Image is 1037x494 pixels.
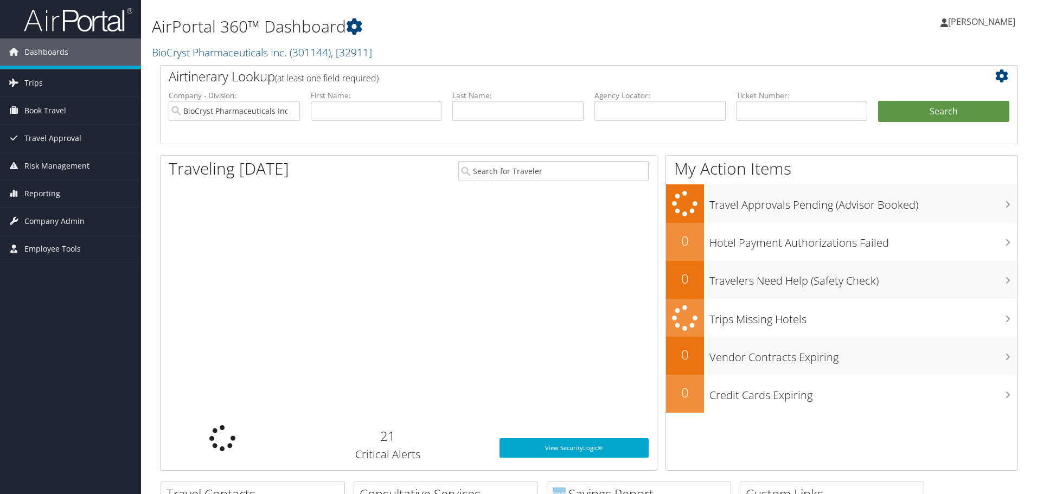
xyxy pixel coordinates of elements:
span: ( 301144 ) [290,45,331,60]
h2: 0 [666,232,704,250]
h3: Travel Approvals Pending (Advisor Booked) [709,192,1017,213]
h2: 21 [293,427,483,445]
input: Search for Traveler [458,161,649,181]
h2: 0 [666,345,704,364]
h2: Airtinerary Lookup [169,67,938,86]
a: Travel Approvals Pending (Advisor Booked) [666,184,1017,223]
span: (at least one field required) [275,72,379,84]
span: , [ 32911 ] [331,45,372,60]
a: View SecurityLogic® [500,438,649,458]
span: Risk Management [24,152,89,179]
label: Company - Division: [169,90,300,101]
a: Trips Missing Hotels [666,299,1017,337]
label: Last Name: [452,90,584,101]
span: Dashboards [24,39,68,66]
label: First Name: [311,90,442,101]
h3: Vendor Contracts Expiring [709,344,1017,365]
button: Search [878,101,1009,123]
a: 0Vendor Contracts Expiring [666,337,1017,375]
h2: 0 [666,383,704,402]
span: Company Admin [24,208,85,235]
h3: Trips Missing Hotels [709,306,1017,327]
label: Ticket Number: [737,90,868,101]
span: Reporting [24,180,60,207]
span: Trips [24,69,43,97]
span: [PERSON_NAME] [948,16,1015,28]
label: Agency Locator: [594,90,726,101]
h1: AirPortal 360™ Dashboard [152,15,735,38]
a: 0Travelers Need Help (Safety Check) [666,261,1017,299]
h3: Hotel Payment Authorizations Failed [709,230,1017,251]
a: 0Hotel Payment Authorizations Failed [666,223,1017,261]
h3: Credit Cards Expiring [709,382,1017,403]
span: Book Travel [24,97,66,124]
a: [PERSON_NAME] [940,5,1026,38]
h1: My Action Items [666,157,1017,180]
a: 0Credit Cards Expiring [666,375,1017,413]
h1: Traveling [DATE] [169,157,289,180]
h2: 0 [666,270,704,288]
h3: Travelers Need Help (Safety Check) [709,268,1017,288]
h3: Critical Alerts [293,447,483,462]
span: Travel Approval [24,125,81,152]
a: BioCryst Pharmaceuticals Inc. [152,45,372,60]
img: airportal-logo.png [24,7,132,33]
span: Employee Tools [24,235,81,262]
